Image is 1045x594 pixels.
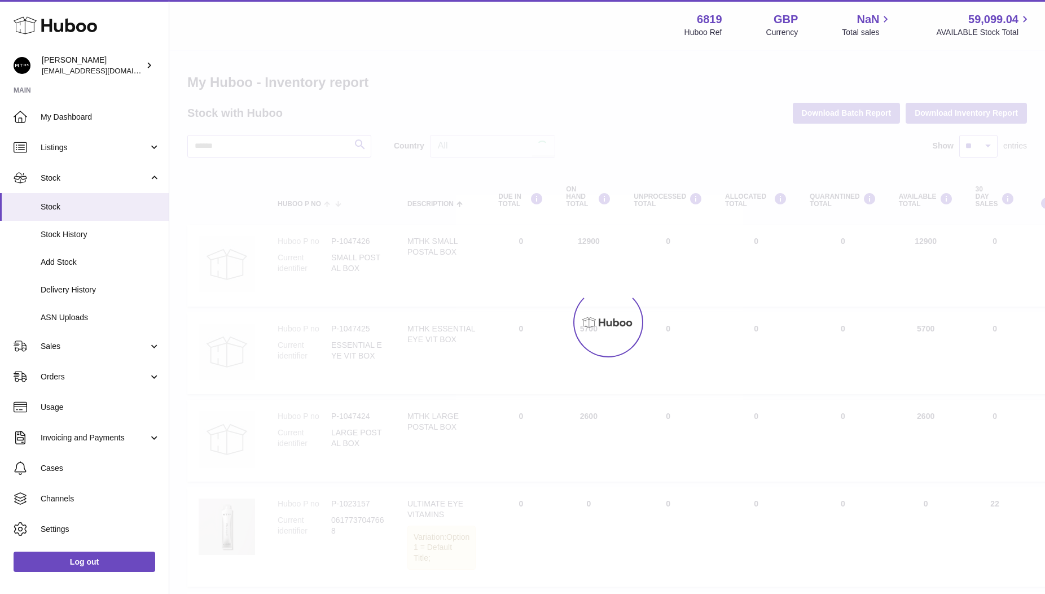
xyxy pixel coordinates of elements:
[766,27,798,38] div: Currency
[842,27,892,38] span: Total sales
[41,202,160,212] span: Stock
[968,12,1018,27] span: 59,099.04
[857,12,879,27] span: NaN
[41,285,160,295] span: Delivery History
[41,524,160,535] span: Settings
[14,552,155,572] a: Log out
[41,341,148,352] span: Sales
[41,493,160,504] span: Channels
[41,229,160,240] span: Stock History
[41,372,148,382] span: Orders
[14,57,30,74] img: amar@mthk.com
[684,27,722,38] div: Huboo Ref
[842,12,892,38] a: NaN Total sales
[41,173,148,184] span: Stock
[774,12,798,27] strong: GBP
[936,12,1031,38] a: 59,099.04 AVAILABLE Stock Total
[41,142,148,153] span: Listings
[41,463,160,474] span: Cases
[41,257,160,268] span: Add Stock
[41,402,160,413] span: Usage
[41,112,160,123] span: My Dashboard
[41,312,160,323] span: ASN Uploads
[697,12,722,27] strong: 6819
[42,66,166,75] span: [EMAIL_ADDRESS][DOMAIN_NAME]
[936,27,1031,38] span: AVAILABLE Stock Total
[41,433,148,443] span: Invoicing and Payments
[42,55,143,76] div: [PERSON_NAME]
